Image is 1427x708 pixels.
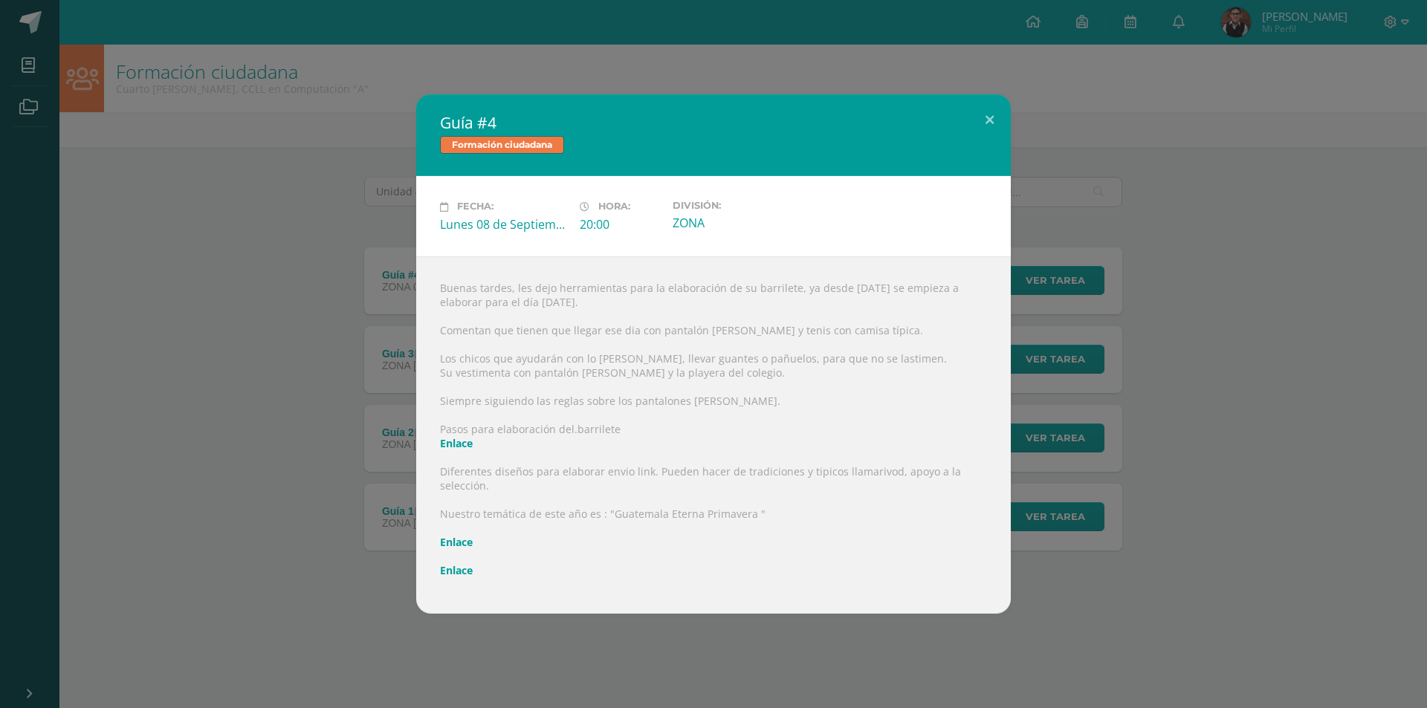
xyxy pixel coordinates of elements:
a: Enlace [440,535,473,549]
a: Enlace [440,563,473,577]
span: Fecha: [457,201,494,212]
div: Lunes 08 de Septiembre [440,216,568,233]
div: Buenas tardes, les dejo herramientas para la elaboración de su barrilete, ya desde [DATE] se empi... [416,256,1011,614]
span: Hora: [598,201,630,212]
button: Close (Esc) [968,94,1011,145]
a: Enlace [440,436,473,450]
h2: Guía #4 [440,112,987,133]
span: Formación ciudadana [440,136,564,154]
div: ZONA [673,215,800,231]
div: 20:00 [580,216,661,233]
label: División: [673,200,800,211]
